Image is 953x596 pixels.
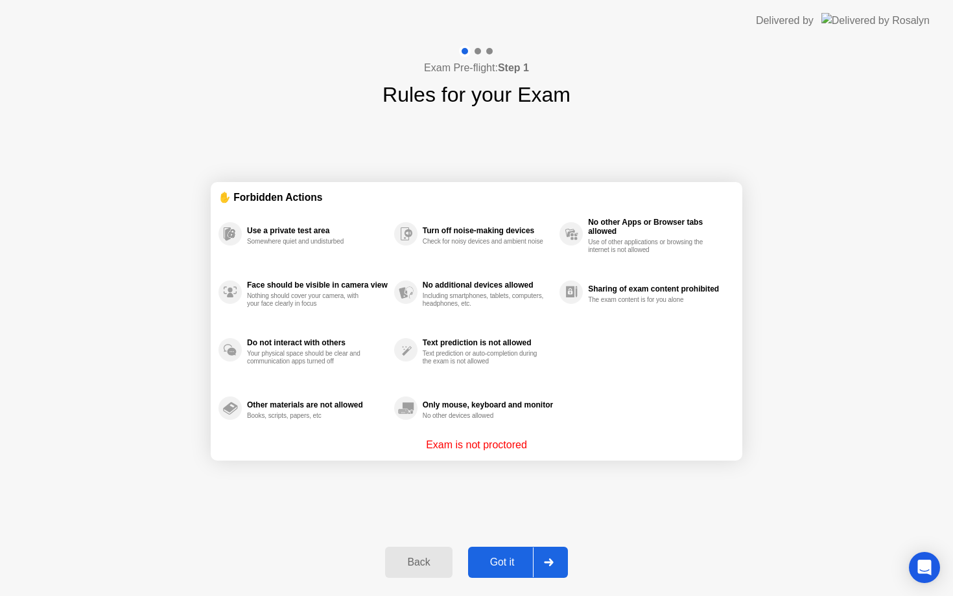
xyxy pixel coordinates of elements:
[588,284,728,293] div: Sharing of exam content prohibited
[423,400,553,409] div: Only mouse, keyboard and monitor
[588,218,728,236] div: No other Apps or Browser tabs allowed
[472,556,533,568] div: Got it
[218,190,735,205] div: ✋ Forbidden Actions
[385,547,452,578] button: Back
[468,547,568,578] button: Got it
[389,556,448,568] div: Back
[382,79,571,110] h1: Rules for your Exam
[423,281,553,290] div: No additional devices allowed
[909,552,940,583] div: Open Intercom Messenger
[247,281,388,290] div: Face should be visible in camera view
[247,350,370,365] div: Your physical space should be clear and communication apps turned off
[588,238,711,254] div: Use of other applications or browsing the internet is not allowed
[247,412,370,420] div: Books, scripts, papers, etc
[247,226,388,235] div: Use a private test area
[426,437,527,453] p: Exam is not proctored
[247,400,388,409] div: Other materials are not allowed
[424,60,529,76] h4: Exam Pre-flight:
[423,350,545,365] div: Text prediction or auto-completion during the exam is not allowed
[588,296,711,304] div: The exam content is for you alone
[423,292,545,308] div: Including smartphones, tablets, computers, headphones, etc.
[423,338,553,347] div: Text prediction is not allowed
[821,13,930,28] img: Delivered by Rosalyn
[423,238,545,246] div: Check for noisy devices and ambient noise
[247,338,388,347] div: Do not interact with others
[247,238,370,246] div: Somewhere quiet and undisturbed
[247,292,370,308] div: Nothing should cover your camera, with your face clearly in focus
[423,412,545,420] div: No other devices allowed
[756,13,814,29] div: Delivered by
[423,226,553,235] div: Turn off noise-making devices
[498,62,529,73] b: Step 1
